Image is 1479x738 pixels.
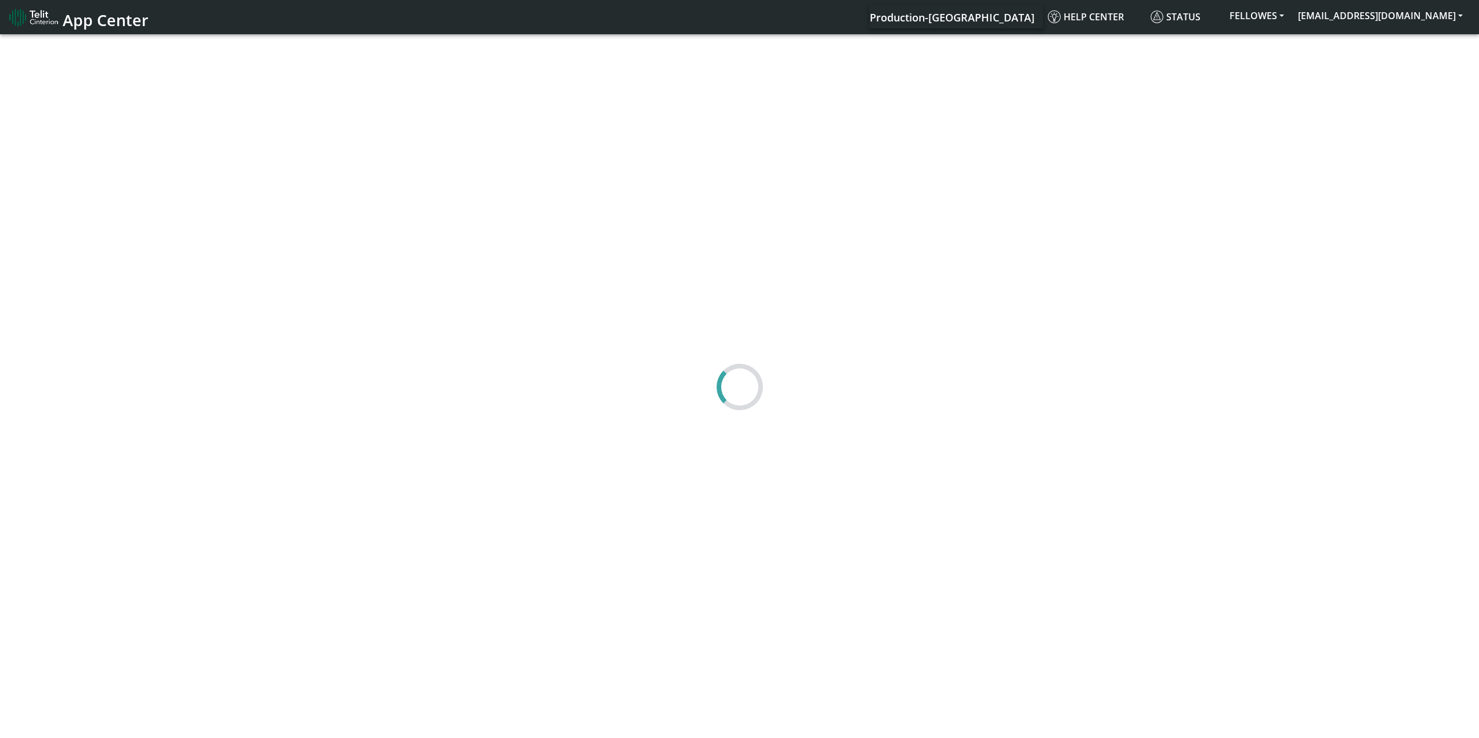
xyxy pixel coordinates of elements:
[870,10,1035,24] span: Production-[GEOGRAPHIC_DATA]
[1048,10,1124,23] span: Help center
[1146,5,1223,28] a: Status
[1048,10,1061,23] img: knowledge.svg
[1291,5,1470,26] button: [EMAIL_ADDRESS][DOMAIN_NAME]
[869,5,1034,28] a: Your current platform instance
[1223,5,1291,26] button: FELLOWES
[63,9,149,31] span: App Center
[1043,5,1146,28] a: Help center
[1151,10,1163,23] img: status.svg
[9,5,147,30] a: App Center
[9,8,58,27] img: logo-telit-cinterion-gw-new.png
[1151,10,1200,23] span: Status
